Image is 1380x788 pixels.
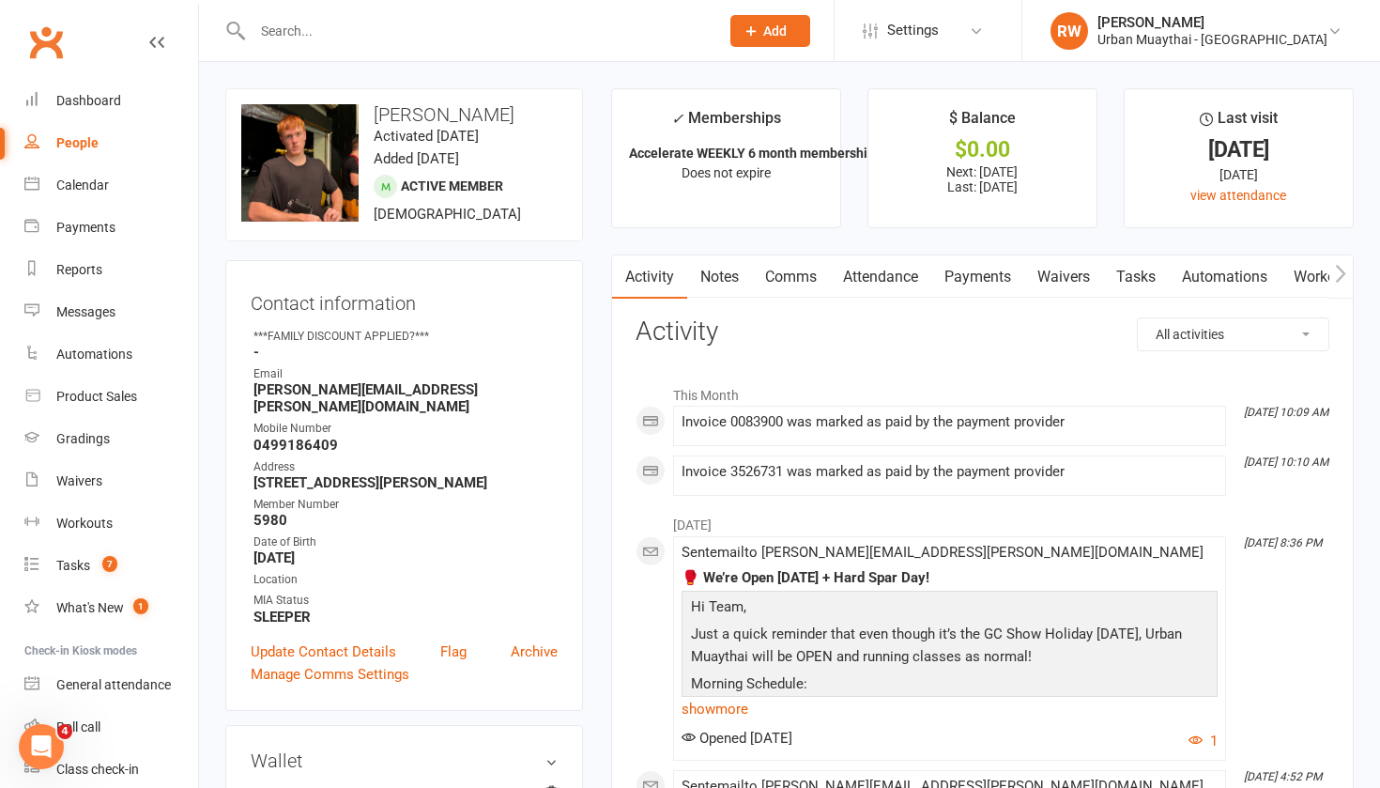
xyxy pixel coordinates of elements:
[24,545,198,587] a: Tasks 7
[253,344,558,361] strong: -
[885,164,1080,194] p: Next: [DATE] Last: [DATE]
[1103,255,1169,299] a: Tasks
[241,104,359,222] img: image1744273501.png
[1190,188,1286,203] a: view attendance
[56,304,115,319] div: Messages
[24,587,198,629] a: What's New1
[133,598,148,614] span: 1
[253,533,558,551] div: Date of Birth
[1169,255,1280,299] a: Automations
[56,719,100,734] div: Roll call
[612,255,687,299] a: Activity
[57,724,72,739] span: 4
[682,414,1218,430] div: Invoice 0083900 was marked as paid by the payment provider
[1024,255,1103,299] a: Waivers
[687,255,752,299] a: Notes
[1200,106,1278,140] div: Last visit
[1142,140,1336,160] div: [DATE]
[1244,536,1322,549] i: [DATE] 8:36 PM
[682,544,1204,561] span: Sent email to [PERSON_NAME][EMAIL_ADDRESS][PERSON_NAME][DOMAIN_NAME]
[251,663,409,686] a: Manage Comms Settings
[19,724,64,769] iframe: Intercom live chat
[24,207,198,249] a: Payments
[636,317,1329,347] h3: Activity
[56,600,124,615] div: What's New
[636,505,1329,535] li: [DATE]
[730,15,810,47] button: Add
[24,249,198,291] a: Reports
[374,128,479,145] time: Activated [DATE]
[1244,456,1328,469] i: [DATE] 10:10 AM
[56,762,139,777] div: Class check-in
[24,333,198,376] a: Automations
[56,516,113,531] div: Workouts
[1050,12,1088,50] div: RW
[1280,255,1370,299] a: Workouts
[1244,406,1328,419] i: [DATE] 10:09 AM
[253,609,558,626] strong: SLEEPER
[253,512,558,529] strong: 5980
[24,502,198,545] a: Workouts
[23,19,69,66] a: Clubworx
[253,381,558,415] strong: [PERSON_NAME][EMAIL_ADDRESS][PERSON_NAME][DOMAIN_NAME]
[251,641,396,663] a: Update Contact Details
[24,460,198,502] a: Waivers
[24,706,198,749] a: Roll call
[374,206,521,223] span: [DEMOGRAPHIC_DATA]
[24,122,198,164] a: People
[401,178,503,193] span: Active member
[24,664,198,706] a: General attendance kiosk mode
[253,437,558,454] strong: 0499186409
[887,9,939,52] span: Settings
[931,255,1024,299] a: Payments
[253,458,558,476] div: Address
[253,496,558,514] div: Member Number
[241,104,567,125] h3: [PERSON_NAME]
[682,696,1218,722] a: show more
[440,641,467,663] a: Flag
[56,135,99,150] div: People
[1188,730,1218,752] button: 1
[686,672,1213,700] p: Morning Schedule:
[253,420,558,438] div: Mobile Number
[102,556,117,572] span: 7
[253,549,558,566] strong: [DATE]
[56,220,115,235] div: Payments
[682,165,771,180] span: Does not expire
[251,750,558,771] h3: Wallet
[763,23,787,39] span: Add
[253,474,558,491] strong: [STREET_ADDRESS][PERSON_NAME]
[511,641,558,663] a: Archive
[56,347,132,362] div: Automations
[56,389,137,404] div: Product Sales
[56,677,171,692] div: General attendance
[629,146,875,161] strong: Accelerate WEEKLY 6 month membership
[253,328,558,346] div: ***FAMILY DISCOUNT APPLIED?***
[671,106,781,141] div: Memberships
[24,80,198,122] a: Dashboard
[56,178,109,193] div: Calendar
[253,365,558,383] div: Email
[1142,164,1336,185] div: [DATE]
[682,464,1218,480] div: Invoice 3526731 was marked as paid by the payment provider
[830,255,931,299] a: Attendance
[56,93,121,108] div: Dashboard
[1244,770,1322,783] i: [DATE] 4:52 PM
[253,571,558,589] div: Location
[24,376,198,418] a: Product Sales
[682,730,792,747] span: Opened [DATE]
[686,623,1213,672] p: Just a quick reminder that even though it’s the GC Show Holiday [DATE], Urban Muaythai will be OP...
[56,558,90,573] div: Tasks
[686,595,1213,623] p: Hi Team,
[752,255,830,299] a: Comms
[253,592,558,610] div: MIA Status
[56,473,102,488] div: Waivers
[24,291,198,333] a: Messages
[24,164,198,207] a: Calendar
[56,262,102,277] div: Reports
[1097,31,1327,48] div: Urban Muaythai - [GEOGRAPHIC_DATA]
[671,110,683,128] i: ✓
[949,106,1016,140] div: $ Balance
[885,140,1080,160] div: $0.00
[636,376,1329,406] li: This Month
